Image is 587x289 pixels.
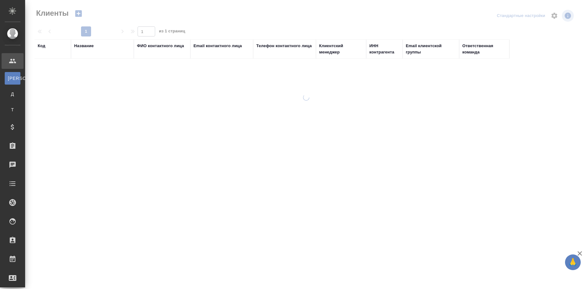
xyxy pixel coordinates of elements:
[193,43,242,49] div: Email контактного лица
[369,43,399,55] div: ИНН контрагента
[8,107,17,113] span: Т
[8,75,17,81] span: [PERSON_NAME]
[5,88,20,100] a: Д
[319,43,363,55] div: Клиентский менеджер
[256,43,312,49] div: Телефон контактного лица
[137,43,184,49] div: ФИО контактного лица
[74,43,94,49] div: Название
[406,43,456,55] div: Email клиентской группы
[462,43,506,55] div: Ответственная команда
[38,43,45,49] div: Код
[5,103,20,116] a: Т
[5,72,20,85] a: [PERSON_NAME]
[565,254,581,270] button: 🙏
[568,256,578,269] span: 🙏
[8,91,17,97] span: Д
